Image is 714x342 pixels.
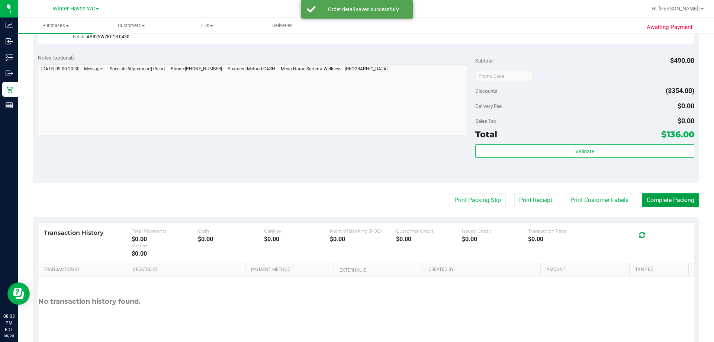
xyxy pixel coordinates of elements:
div: Transaction Fees [528,228,594,234]
div: Order detail saved successfully [320,6,407,13]
span: Sales Tax [475,118,496,124]
span: Tills [170,22,244,29]
p: 08/20 [3,333,15,339]
div: $0.00 [330,236,396,243]
span: Delivery Fee [475,103,502,109]
inline-svg: Reports [6,102,13,109]
div: $0.00 [132,236,198,243]
span: Batch: [73,34,86,39]
button: Print Packing Slip [450,193,506,207]
span: Validate [575,148,594,154]
div: $0.00 [396,236,462,243]
input: Promo Code [475,71,533,82]
div: CanPay [264,228,330,234]
span: Deliveries [262,22,303,29]
button: Print Customer Labels [566,193,633,207]
inline-svg: Inbound [6,38,13,45]
div: Point of Banking (POB) [330,228,396,234]
span: Customers [94,22,168,29]
span: $490.00 [670,57,694,64]
span: Hi, [PERSON_NAME]! [652,6,700,12]
a: Customers [93,18,169,33]
span: Discounts [475,84,497,98]
div: Issued Credit [462,228,528,234]
a: Tills [169,18,245,33]
a: Txn Fee [635,267,685,273]
div: $0.00 [462,236,528,243]
inline-svg: Inventory [6,54,13,61]
div: No transaction history found. [38,277,141,327]
a: Transaction ID [44,267,124,273]
span: $0.00 [678,117,694,125]
span: ($354.00) [666,87,694,95]
div: $0.00 [528,236,594,243]
th: External ID [334,263,422,277]
span: $136.00 [661,129,694,140]
inline-svg: Analytics [6,22,13,29]
a: Purchases [18,18,93,33]
span: APR25WZK01B-0430 [87,34,129,39]
inline-svg: Outbound [6,70,13,77]
div: $0.00 [264,236,330,243]
a: Deliveries [245,18,320,33]
span: Awaiting Payment [647,23,692,32]
inline-svg: Retail [6,86,13,93]
span: Total [475,129,497,140]
a: Created At [133,267,242,273]
div: $0.00 [198,236,264,243]
span: $0.00 [678,102,694,110]
span: Winter Haven WC [53,6,95,12]
div: $0.00 [132,250,198,257]
span: Purchases [18,22,93,29]
button: Validate [475,144,694,158]
span: Notes (optional) [38,55,74,61]
div: Voided [132,243,198,248]
div: Total Payments [132,228,198,234]
div: Cash [198,228,264,234]
span: Subtotal [475,58,493,64]
button: Print Receipt [514,193,557,207]
iframe: Resource center [7,282,30,305]
a: Created By [428,267,538,273]
a: Payment Method [251,267,331,273]
a: Amount [547,267,627,273]
button: Complete Packing [642,193,699,207]
p: 08:03 PM EDT [3,313,15,333]
div: Customer Credit [396,228,462,234]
